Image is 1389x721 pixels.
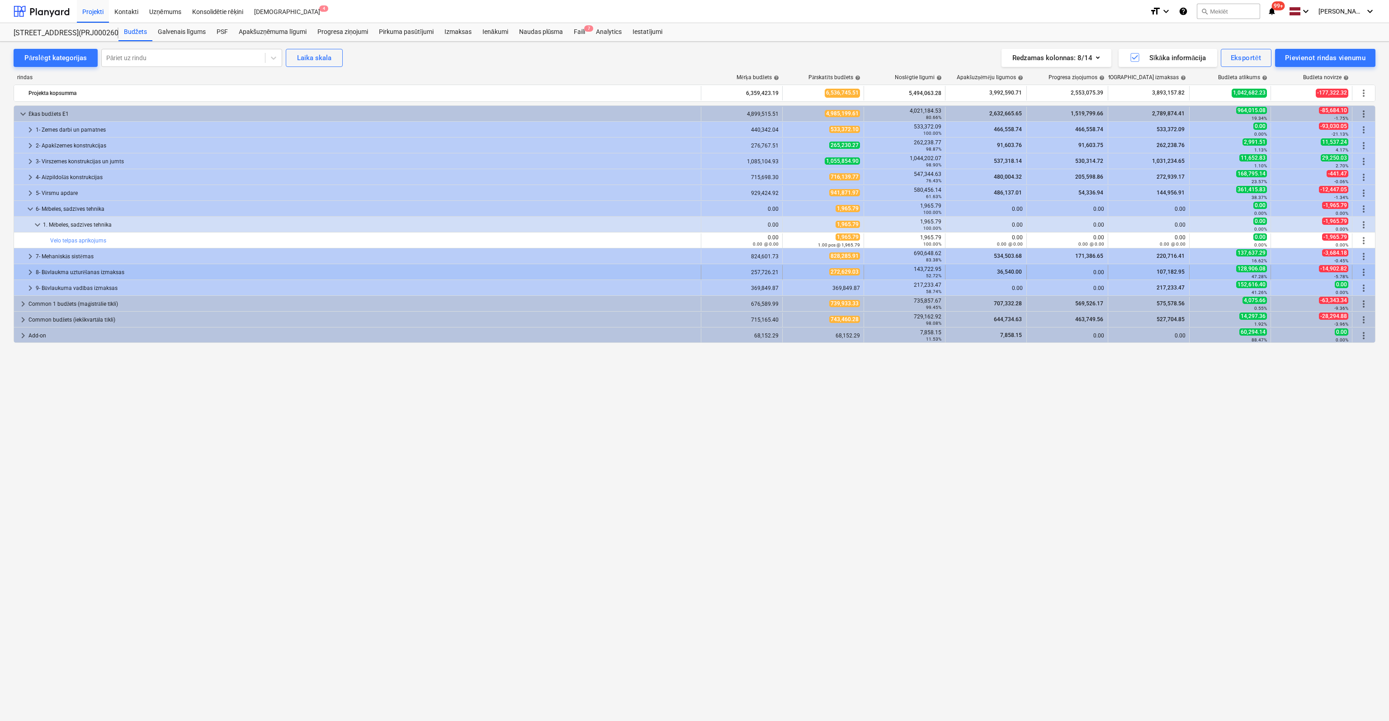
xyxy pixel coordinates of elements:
div: Projekta kopsumma [28,86,697,100]
small: 88.47% [1252,337,1267,342]
div: 68,152.29 [786,332,860,339]
div: 0.00 [1112,206,1186,212]
button: Sīkāka informācija [1119,49,1217,67]
span: 828,285.91 [829,252,860,260]
span: -1,965.79 [1322,233,1348,241]
span: -441.47 [1327,170,1348,177]
div: Ēkas budžets E1 [28,107,697,121]
span: keyboard_arrow_right [25,156,36,167]
div: 715,698.30 [705,174,779,180]
span: keyboard_arrow_down [18,109,28,119]
span: search [1201,8,1208,15]
span: 7,858.15 [999,332,1023,338]
span: 0.00 [1253,123,1267,130]
div: 1,965.79 [868,203,941,215]
div: Sīkāka informācija [1129,52,1206,64]
div: 6- Mēbeles, sadzīves tehnika [36,202,697,216]
a: Izmaksas [439,23,477,41]
small: 100.00% [923,131,941,136]
span: 272,939.17 [1156,174,1186,180]
div: 533,372.09 [868,123,941,136]
span: 486,137.01 [993,190,1023,196]
a: Velo telpas aprīkojums [50,237,106,244]
span: 168,795.14 [1236,170,1267,177]
span: 11,652.83 [1239,154,1267,161]
span: 128,906.08 [1236,265,1267,272]
span: 466,558.74 [993,126,1023,133]
span: 2,991.51 [1243,138,1267,146]
small: 0.00 @ 0.00 [997,242,1023,247]
div: 0.00 [949,234,1023,247]
small: -3.96% [1334,322,1348,327]
div: 1,965.79 [868,234,941,247]
span: 2,632,665.65 [988,110,1023,117]
span: help [853,75,860,81]
i: Zināšanu pamats [1179,6,1188,17]
span: keyboard_arrow_right [18,314,28,325]
span: 463,749.56 [1074,316,1104,323]
span: keyboard_arrow_right [25,251,36,262]
small: 4.17% [1336,147,1348,152]
div: Laika skala [297,52,331,64]
div: Analytics [591,23,627,41]
div: Naudas plūsma [514,23,569,41]
small: 98.87% [926,147,941,152]
span: 220,716.41 [1156,253,1186,259]
button: Pārslēgt kategorijas [14,49,98,67]
span: 171,386.65 [1074,253,1104,259]
span: help [772,75,779,81]
span: help [1179,75,1186,81]
a: Faili7 [568,23,591,41]
span: Vairāk darbību [1358,219,1369,230]
div: 3- Virszemes konstrukcijas un jumts [36,154,697,169]
span: -63,343.34 [1319,297,1348,304]
span: 29,250.03 [1321,154,1348,161]
div: Iestatījumi [627,23,668,41]
div: 0.00 [949,206,1023,212]
div: 580,456.14 [868,187,941,199]
span: -14,902.82 [1319,265,1348,272]
span: 941,871.97 [829,189,860,196]
div: 0.00 [1030,234,1104,247]
span: Vairāk darbību [1358,156,1369,167]
span: -1,965.79 [1322,202,1348,209]
small: 0.00% [1254,132,1267,137]
span: -1,965.79 [1322,218,1348,225]
div: Common budžets (iekškvartāla tīkli) [28,313,697,327]
span: 1,965.79 [836,205,860,212]
span: Vairāk darbību [1358,124,1369,135]
span: help [1342,75,1349,81]
small: 58.74% [926,289,941,294]
div: 2- Apakšzemes konstrukcijas [36,138,697,153]
span: keyboard_arrow_right [25,188,36,199]
span: 530,314.72 [1074,158,1104,164]
div: Faili [568,23,591,41]
span: 0.00 [1253,233,1267,241]
small: 23.57% [1252,179,1267,184]
button: Eksportēt [1221,49,1271,67]
span: 1,965.79 [836,221,860,228]
small: 0.00% [1336,290,1348,295]
div: 4,021,184.53 [868,108,941,120]
span: -93,030.05 [1319,123,1348,130]
small: 0.00% [1336,337,1348,342]
div: 824,601.73 [705,253,779,260]
div: Progresa ziņojumos [1049,74,1105,81]
small: 0.00% [1336,227,1348,232]
div: 0.00 [705,222,779,228]
span: 11,537.24 [1321,138,1348,146]
small: 41.26% [1252,290,1267,295]
span: 0.00 [1253,218,1267,225]
div: 369,849.87 [786,285,860,291]
span: 144,956.91 [1156,190,1186,196]
span: 91,603.76 [996,142,1023,148]
div: Budžeta atlikums [1218,74,1267,81]
button: Laika skala [286,49,343,67]
div: 9- Būvlaukuma vadības izmaksas [36,281,697,295]
div: 1- Zemes darbi un pamatnes [36,123,697,137]
span: 14,297.36 [1239,313,1267,320]
span: [PERSON_NAME] [1318,8,1364,15]
span: help [1016,75,1023,81]
div: 217,233.47 [868,282,941,294]
div: [STREET_ADDRESS](PRJ0002600) 2601946 [14,28,108,38]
